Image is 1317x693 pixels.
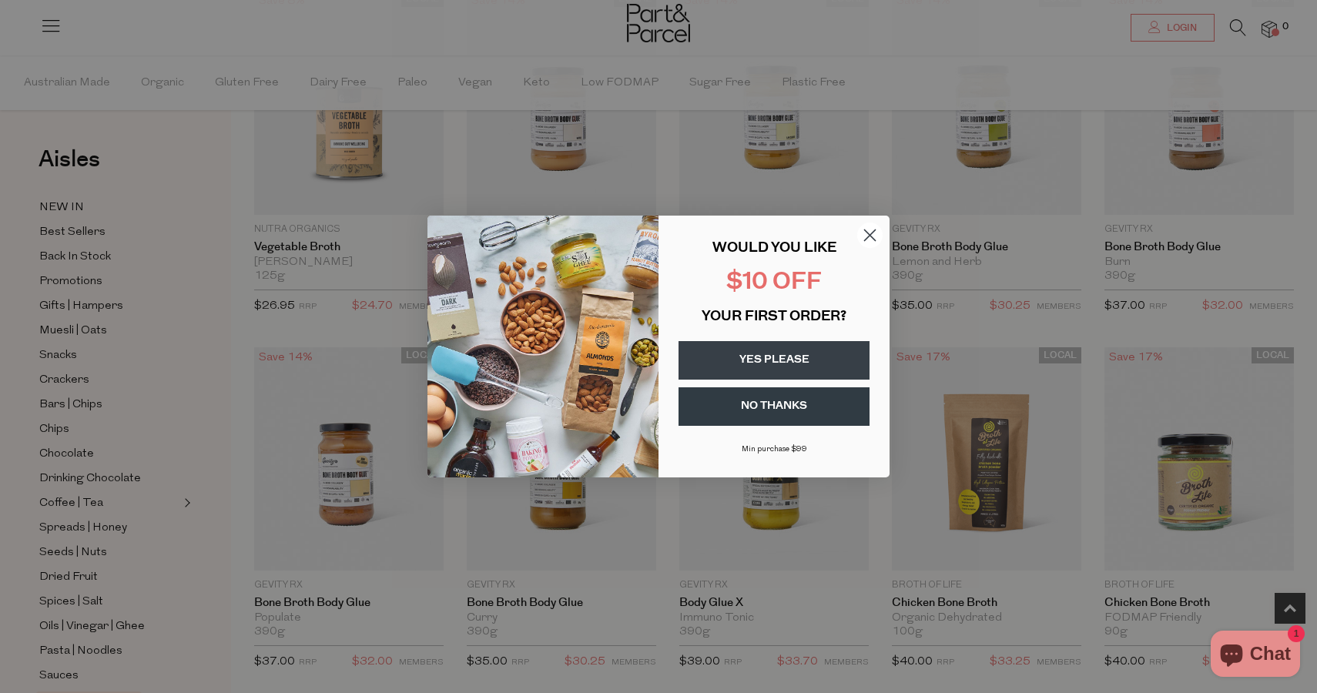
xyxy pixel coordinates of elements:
[702,310,846,324] span: YOUR FIRST ORDER?
[742,445,807,454] span: Min purchase $99
[1206,631,1305,681] inbox-online-store-chat: Shopify online store chat
[726,271,822,295] span: $10 OFF
[427,216,658,477] img: 43fba0fb-7538-40bc-babb-ffb1a4d097bc.jpeg
[712,242,836,256] span: WOULD YOU LIKE
[856,222,883,249] button: Close dialog
[679,341,870,380] button: YES PLEASE
[679,387,870,426] button: NO THANKS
